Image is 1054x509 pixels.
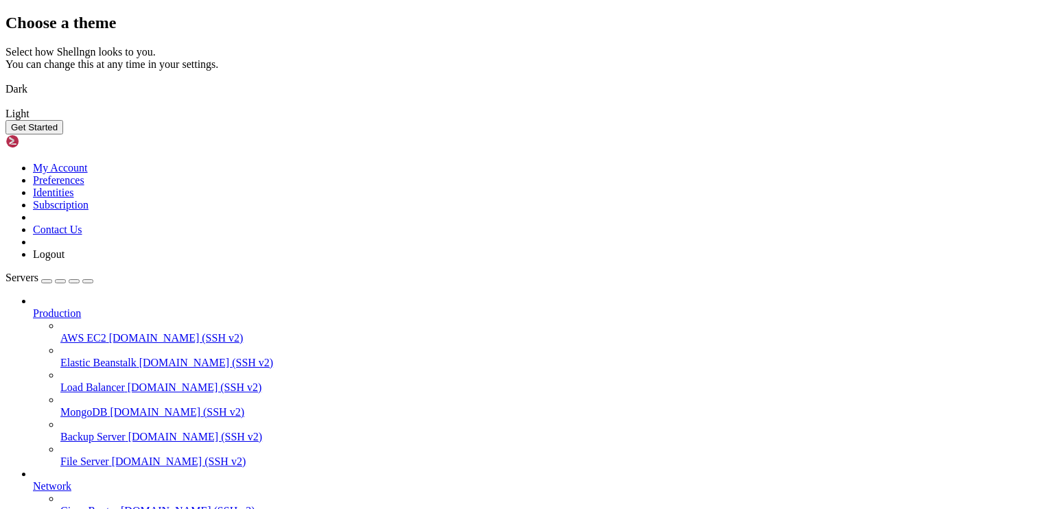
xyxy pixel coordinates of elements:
span: [DOMAIN_NAME] (SSH v2) [139,357,274,368]
a: MongoDB [DOMAIN_NAME] (SSH v2) [60,406,1049,418]
li: AWS EC2 [DOMAIN_NAME] (SSH v2) [60,320,1049,344]
div: Select how Shellngn looks to you. You can change this at any time in your settings. [5,46,1049,71]
div: Light [5,108,1049,120]
li: Load Balancer [DOMAIN_NAME] (SSH v2) [60,369,1049,394]
li: MongoDB [DOMAIN_NAME] (SSH v2) [60,394,1049,418]
a: File Server [DOMAIN_NAME] (SSH v2) [60,455,1049,468]
button: Get Started [5,120,63,134]
span: [DOMAIN_NAME] (SSH v2) [112,455,246,467]
span: MongoDB [60,406,107,418]
a: Preferences [33,174,84,186]
a: Logout [33,248,65,260]
a: Production [33,307,1049,320]
span: Backup Server [60,431,126,442]
a: Elastic Beanstalk [DOMAIN_NAME] (SSH v2) [60,357,1049,369]
span: Production [33,307,81,319]
span: Elastic Beanstalk [60,357,137,368]
a: Identities [33,187,74,198]
span: [DOMAIN_NAME] (SSH v2) [110,406,244,418]
span: Network [33,480,71,492]
div: Dark [5,83,1049,95]
a: AWS EC2 [DOMAIN_NAME] (SSH v2) [60,332,1049,344]
li: Elastic Beanstalk [DOMAIN_NAME] (SSH v2) [60,344,1049,369]
a: Contact Us [33,224,82,235]
li: Backup Server [DOMAIN_NAME] (SSH v2) [60,418,1049,443]
span: [DOMAIN_NAME] (SSH v2) [109,332,244,344]
a: Subscription [33,199,89,211]
a: My Account [33,162,88,174]
span: Load Balancer [60,381,125,393]
img: Shellngn [5,134,84,148]
a: Servers [5,272,93,283]
span: File Server [60,455,109,467]
li: File Server [DOMAIN_NAME] (SSH v2) [60,443,1049,468]
a: Backup Server [DOMAIN_NAME] (SSH v2) [60,431,1049,443]
a: Load Balancer [DOMAIN_NAME] (SSH v2) [60,381,1049,394]
span: [DOMAIN_NAME] (SSH v2) [128,431,263,442]
span: AWS EC2 [60,332,106,344]
span: [DOMAIN_NAME] (SSH v2) [128,381,262,393]
h2: Choose a theme [5,14,1049,32]
a: Network [33,480,1049,493]
span: Servers [5,272,38,283]
li: Production [33,295,1049,468]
